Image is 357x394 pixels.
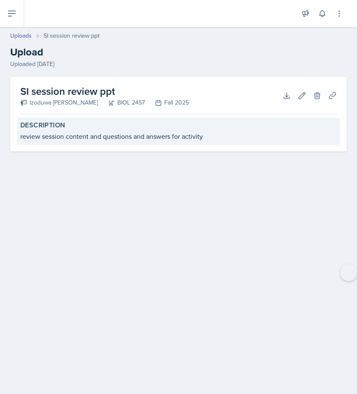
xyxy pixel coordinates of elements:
[98,98,145,107] div: BIOL 2457
[20,84,189,99] h2: SI session review ppt
[20,131,337,141] div: review session content and questions and answers for activity
[20,121,337,129] label: Description
[20,98,98,107] div: Izoduwa [PERSON_NAME]
[10,44,347,60] h2: Upload
[10,60,347,69] div: Uploaded [DATE]
[44,31,100,40] div: SI session review ppt
[145,98,189,107] div: Fall 2025
[10,31,32,40] a: Uploads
